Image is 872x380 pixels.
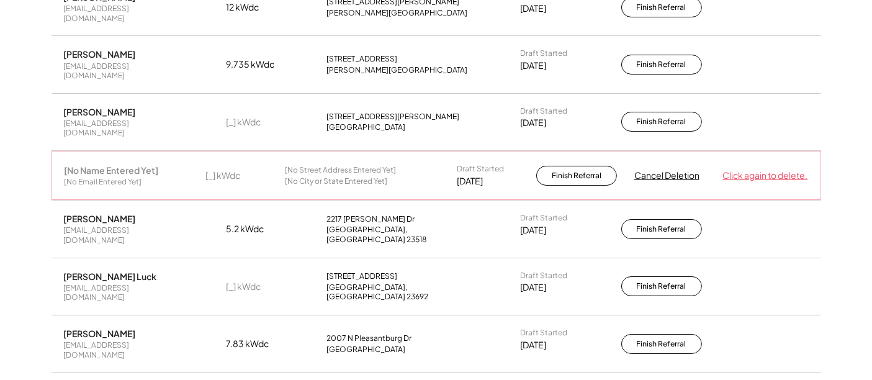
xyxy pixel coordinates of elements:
div: [EMAIL_ADDRESS][DOMAIN_NAME] [64,340,188,360]
div: [_] kWdc [227,281,289,293]
button: Finish Referral [621,334,702,354]
div: [STREET_ADDRESS] [327,271,398,281]
div: [PERSON_NAME][GEOGRAPHIC_DATA] [327,8,468,18]
div: [EMAIL_ADDRESS][DOMAIN_NAME] [64,225,188,245]
div: [PERSON_NAME] [64,48,136,60]
div: [No Name Entered Yet] [65,165,159,176]
div: [EMAIL_ADDRESS][DOMAIN_NAME] [64,283,188,302]
div: [DATE] [521,117,547,129]
div: [No City or State Entered Yet] [285,176,387,186]
div: 9.735 kWdc [227,58,289,71]
div: [GEOGRAPHIC_DATA] [327,345,406,355]
div: [GEOGRAPHIC_DATA] [327,122,406,132]
div: Cancel Deletion [634,170,706,182]
div: [EMAIL_ADDRESS][DOMAIN_NAME] [64,4,188,23]
div: 2217 [PERSON_NAME] Dr [327,214,415,224]
div: [STREET_ADDRESS][PERSON_NAME] [327,112,460,122]
div: [_] kWdc [205,170,267,182]
div: [No Email Entered Yet] [65,177,142,187]
div: [DATE] [521,60,547,72]
div: [PERSON_NAME][GEOGRAPHIC_DATA] [327,65,468,75]
div: [EMAIL_ADDRESS][DOMAIN_NAME] [64,61,188,81]
div: [PERSON_NAME] Luck [64,271,157,282]
div: 7.83 kWdc [227,338,289,350]
div: [PERSON_NAME] [64,213,136,224]
div: Draft Started [521,48,568,58]
button: Finish Referral [621,219,702,239]
div: [DATE] [521,339,547,351]
div: Click again to delete. [722,170,807,182]
div: Draft Started [521,106,568,116]
div: 2007 N Pleasantburg Dr [327,333,412,343]
div: [STREET_ADDRESS] [327,54,398,64]
div: [No Street Address Entered Yet] [285,165,396,175]
div: [PERSON_NAME] [64,106,136,117]
div: [EMAIL_ADDRESS][DOMAIN_NAME] [64,119,188,138]
div: [GEOGRAPHIC_DATA], [GEOGRAPHIC_DATA] 23692 [327,283,482,302]
button: Finish Referral [621,112,702,132]
div: 12 kWdc [227,1,289,14]
button: Finish Referral [621,276,702,296]
div: Draft Started [457,164,504,174]
div: Draft Started [521,271,568,281]
div: 5.2 kWdc [227,223,289,235]
div: [_] kWdc [227,116,289,129]
div: Draft Started [521,213,568,223]
div: [DATE] [521,281,547,294]
div: Draft Started [521,328,568,338]
div: [PERSON_NAME] [64,328,136,339]
button: Finish Referral [536,166,617,186]
div: [DATE] [521,224,547,237]
div: [DATE] [521,2,547,15]
div: [GEOGRAPHIC_DATA], [GEOGRAPHIC_DATA] 23518 [327,225,482,244]
button: Finish Referral [621,55,702,75]
div: [DATE] [457,175,483,188]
